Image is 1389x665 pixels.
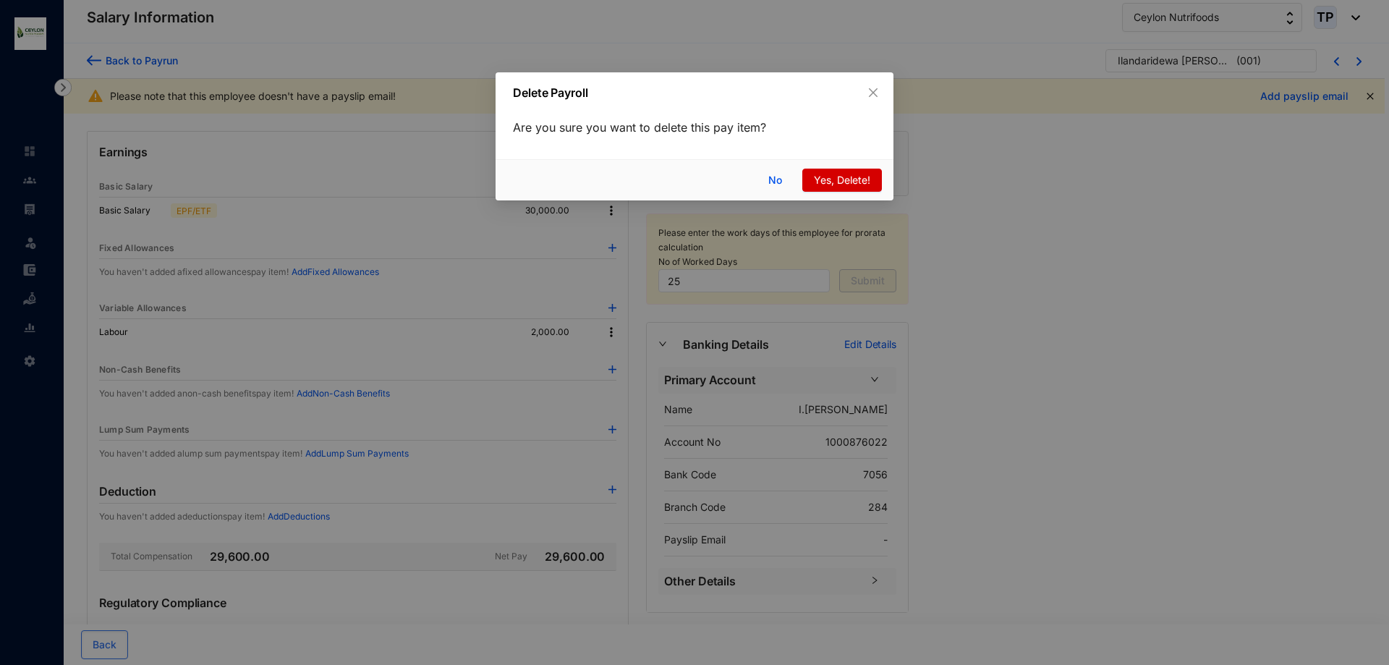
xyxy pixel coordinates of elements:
p: Delete Payroll [513,84,786,101]
button: Yes, Delete! [802,169,882,192]
span: No [768,172,782,188]
span: Yes, Delete! [814,172,870,188]
p: Are you sure you want to delete this pay item? [513,119,876,136]
span: close [867,87,879,98]
button: Close [865,85,881,101]
button: No [757,169,797,192]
